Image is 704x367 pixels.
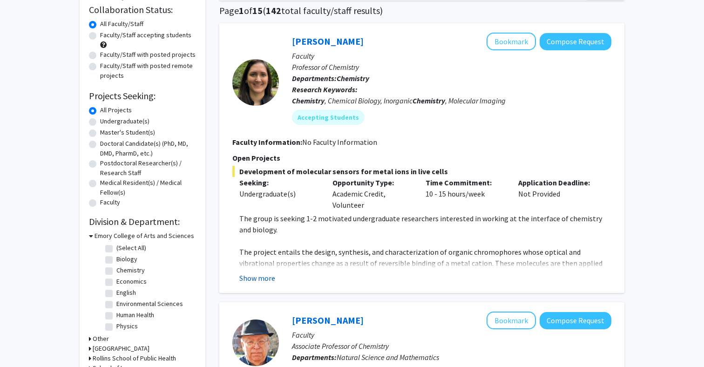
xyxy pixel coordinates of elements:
h3: [GEOGRAPHIC_DATA] [93,344,149,353]
p: Application Deadline: [518,177,597,188]
a: [PERSON_NAME] [292,35,364,47]
span: No Faculty Information [302,137,377,147]
label: Economics [116,277,147,286]
button: Compose Request to Lloyd Parker [540,312,611,329]
b: Chemistry [292,96,325,105]
span: 142 [266,5,281,16]
label: Postdoctoral Researcher(s) / Research Staff [100,158,196,178]
label: (Select All) [116,243,146,253]
a: [PERSON_NAME] [292,314,364,326]
b: Faculty Information: [232,137,302,147]
label: Faculty/Staff accepting students [100,30,191,40]
label: Doctoral Candidate(s) (PhD, MD, DMD, PharmD, etc.) [100,139,196,158]
b: Departments: [292,353,337,362]
span: Natural Science and Mathematics [337,353,439,362]
p: Associate Professor of Chemistry [292,340,611,352]
button: Add Lloyd Parker to Bookmarks [487,312,536,329]
span: 15 [252,5,263,16]
label: Master's Student(s) [100,128,155,137]
span: 1 [239,5,244,16]
div: 10 - 15 hours/week [419,177,512,211]
button: Show more [239,272,275,284]
div: Academic Credit, Volunteer [325,177,419,211]
div: Not Provided [511,177,604,211]
h3: Emory College of Arts and Sciences [95,231,194,241]
label: Environmental Sciences [116,299,183,309]
p: Professor of Chemistry [292,61,611,73]
b: Departments: [292,74,337,83]
p: Faculty [292,329,611,340]
h3: Rollins School of Public Health [93,353,176,363]
p: Open Projects [232,152,611,163]
p: Faculty [292,50,611,61]
iframe: Chat [7,325,40,360]
label: Undergraduate(s) [100,116,149,126]
label: Medical Resident(s) / Medical Fellow(s) [100,178,196,197]
p: The group is seeking 1-2 motivated undergraduate researchers interested in working at the interfa... [239,213,611,235]
h3: Other [93,334,109,344]
h2: Division & Department: [89,216,196,227]
p: Opportunity Type: [332,177,412,188]
h2: Collaboration Status: [89,4,196,15]
label: Faculty/Staff with posted projects [100,50,196,60]
b: Chemistry [413,96,445,105]
label: All Projects [100,105,132,115]
mat-chip: Accepting Students [292,110,365,125]
button: Add Daniela Buccella to Bookmarks [487,33,536,50]
div: , Chemical Biology, Inorganic , Molecular Imaging [292,95,611,106]
h1: Page of ( total faculty/staff results) [219,5,624,16]
label: Biology [116,254,137,264]
b: Research Keywords: [292,85,358,94]
div: Undergraduate(s) [239,188,318,199]
label: Faculty/Staff with posted remote projects [100,61,196,81]
label: Chemistry [116,265,145,275]
p: Time Commitment: [426,177,505,188]
label: English [116,288,136,298]
button: Compose Request to Daniela Buccella [540,33,611,50]
b: Chemistry [337,74,369,83]
p: The project entails the design, synthesis, and characterization of organic chromophores whose opt... [239,246,611,291]
label: Women's Gender, and Sexuality Studies [116,333,194,352]
label: Physics [116,321,138,331]
h2: Projects Seeking: [89,90,196,102]
label: Human Health [116,310,154,320]
p: Seeking: [239,177,318,188]
label: All Faculty/Staff [100,19,143,29]
span: Development of molecular sensors for metal ions in live cells [232,166,611,177]
label: Faculty [100,197,120,207]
